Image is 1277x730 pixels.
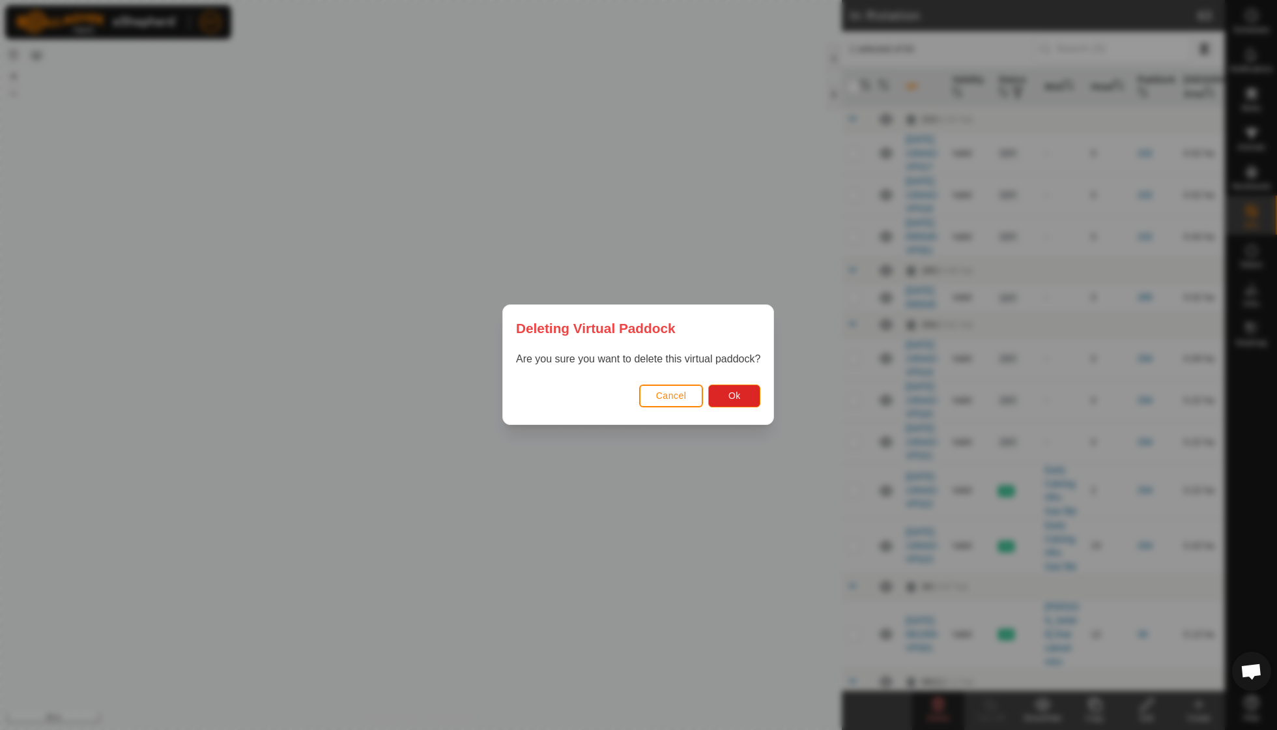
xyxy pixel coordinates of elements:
p: Are you sure you want to delete this virtual paddock? [516,352,760,368]
div: Open chat [1232,652,1271,691]
button: Ok [709,385,761,407]
span: Ok [728,391,741,401]
button: Cancel [639,385,704,407]
span: Cancel [656,391,687,401]
span: Deleting Virtual Paddock [516,318,676,338]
